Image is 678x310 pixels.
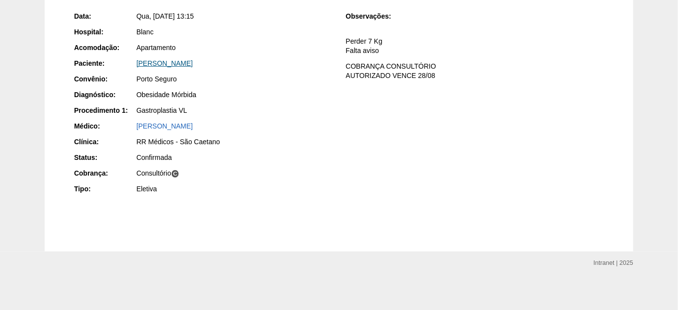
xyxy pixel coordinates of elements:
div: Intranet | 2025 [594,258,633,268]
a: [PERSON_NAME] [136,122,193,130]
div: Paciente: [74,58,135,68]
div: Clínica: [74,137,135,147]
p: COBRANÇA CONSULTÓRIO AUTORIZADO VENCE 28/08 [346,62,604,80]
div: Eletiva [136,184,332,194]
div: Médico: [74,121,135,131]
div: Confirmada [136,153,332,162]
div: Convênio: [74,74,135,84]
div: Tipo: [74,184,135,194]
div: Apartamento [136,43,332,52]
div: Porto Seguro [136,74,332,84]
div: Data: [74,11,135,21]
div: RR Médicos - São Caetano [136,137,332,147]
div: Blanc [136,27,332,37]
div: Status: [74,153,135,162]
div: Acomodação: [74,43,135,52]
div: Hospital: [74,27,135,37]
div: Cobrança: [74,168,135,178]
div: Procedimento 1: [74,105,135,115]
div: Consultório [136,168,332,178]
div: Observações: [346,11,407,21]
span: Qua, [DATE] 13:15 [136,12,194,20]
div: Diagnóstico: [74,90,135,100]
div: Gastroplastia VL [136,105,332,115]
div: Obesidade Mórbida [136,90,332,100]
p: Perder 7 Kg Falta aviso [346,37,604,55]
span: C [171,170,180,178]
a: [PERSON_NAME] [136,59,193,67]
